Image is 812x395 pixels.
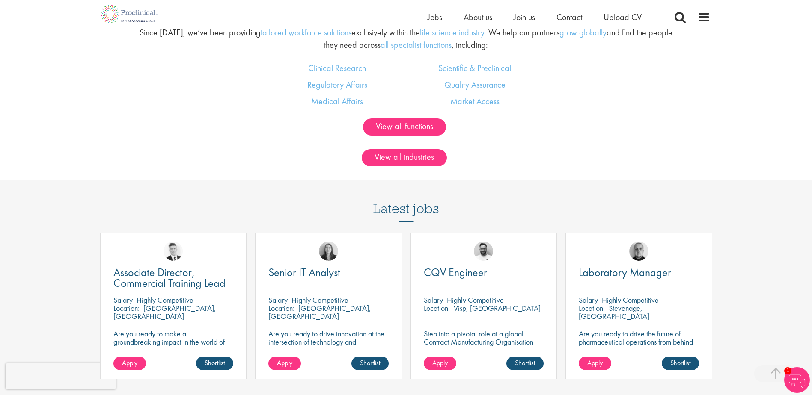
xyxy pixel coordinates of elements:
[291,295,348,305] p: Highly Competitive
[277,358,292,367] span: Apply
[268,265,340,280] span: Senior IT Analyst
[137,295,193,305] p: Highly Competitive
[6,363,116,389] iframe: reCAPTCHA
[362,149,447,166] a: View all industries
[579,303,605,313] span: Location:
[454,303,541,313] p: Visp, [GEOGRAPHIC_DATA]
[307,79,367,90] a: Regulatory Affairs
[428,12,442,23] a: Jobs
[450,96,500,107] a: Market Access
[559,27,607,38] a: grow globally
[268,303,371,321] p: [GEOGRAPHIC_DATA], [GEOGRAPHIC_DATA]
[587,358,603,367] span: Apply
[113,265,226,290] span: Associate Director, Commercial Training Lead
[319,242,338,261] img: Mia Kellerman
[424,267,544,278] a: CQV Engineer
[424,357,456,370] a: Apply
[438,62,511,74] a: Scientific & Preclinical
[424,303,450,313] span: Location:
[420,27,484,38] a: life science industry
[424,295,443,305] span: Salary
[268,330,389,370] p: Are you ready to drive innovation at the intersection of technology and healthcare, transforming ...
[602,295,659,305] p: Highly Competitive
[351,357,389,370] a: Shortlist
[308,62,366,74] a: Clinical Research
[579,295,598,305] span: Salary
[113,267,234,289] a: Associate Director, Commercial Training Lead
[268,267,389,278] a: Senior IT Analyst
[268,303,294,313] span: Location:
[506,357,544,370] a: Shortlist
[268,295,288,305] span: Salary
[137,27,675,51] p: Since [DATE], we’ve been providing exclusively within the . We help our partners and find the peo...
[604,12,642,23] a: Upload CV
[268,357,301,370] a: Apply
[424,330,544,362] p: Step into a pivotal role at a global Contract Manufacturing Organisation and help shape the futur...
[629,242,648,261] img: Harry Budge
[311,96,363,107] a: Medical Affairs
[556,12,582,23] a: Contact
[447,295,504,305] p: Highly Competitive
[113,357,146,370] a: Apply
[464,12,492,23] a: About us
[196,357,233,370] a: Shortlist
[514,12,535,23] a: Join us
[113,303,216,321] p: [GEOGRAPHIC_DATA], [GEOGRAPHIC_DATA]
[579,303,649,321] p: Stevenage, [GEOGRAPHIC_DATA]
[579,357,611,370] a: Apply
[113,330,234,370] p: Are you ready to make a groundbreaking impact in the world of biotechnology? Join a growing compa...
[784,367,810,393] img: Chatbot
[784,367,791,374] span: 1
[662,357,699,370] a: Shortlist
[113,303,140,313] span: Location:
[474,242,493,261] img: Emile De Beer
[373,180,439,222] h3: Latest jobs
[164,242,183,261] img: Nicolas Daniel
[579,330,699,370] p: Are you ready to drive the future of pharmaceutical operations from behind the scenes? Looking to...
[432,358,448,367] span: Apply
[363,118,446,136] a: View all functions
[444,79,506,90] a: Quality Assurance
[113,295,133,305] span: Salary
[381,39,452,50] a: all specialist functions
[579,265,671,280] span: Laboratory Manager
[261,27,351,38] a: tailored workforce solutions
[424,265,487,280] span: CQV Engineer
[122,358,137,367] span: Apply
[579,267,699,278] a: Laboratory Manager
